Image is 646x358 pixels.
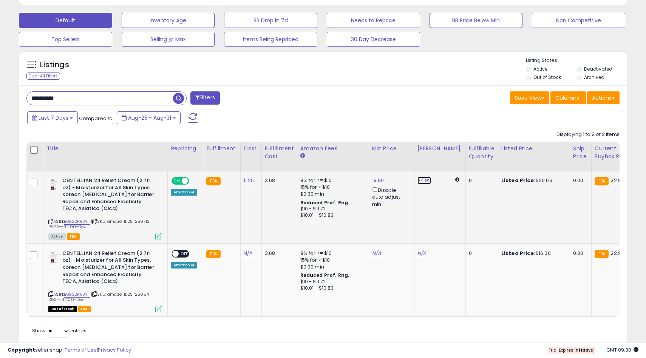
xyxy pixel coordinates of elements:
[48,177,162,239] div: ASIN:
[128,114,171,122] span: Aug-25 - Aug-31
[501,250,536,257] b: Listed Price:
[48,218,152,230] span: | SKU: amazo-11.25-250712-PA2A--32.00-Dev
[327,13,420,28] button: Needs to Reprice
[587,91,620,104] button: Actions
[300,206,363,212] div: $10 - $11.72
[190,91,220,105] button: Filters
[610,250,624,257] span: 22.96
[501,177,536,184] b: Listed Price:
[595,145,634,160] div: Current Buybox Price
[62,250,154,287] b: CENTELLIAN 24 Relief Cream (2.7fl oz) - Moisturizer for All Skin Types. Korean [MEDICAL_DATA] for...
[300,199,350,206] b: Reduced Prof. Rng.
[78,306,91,312] span: FBA
[224,13,317,28] button: BB Drop in 7d
[526,57,627,64] p: Listing States:
[179,250,191,257] span: OFF
[171,262,197,268] div: Amazon AI
[417,250,427,257] a: N/A
[555,94,579,102] span: Columns
[469,177,492,184] div: 0
[584,66,612,72] label: Deactivated
[171,145,200,153] div: Repricing
[171,189,197,196] div: Amazon AI
[48,250,162,312] div: ASIN:
[122,13,215,28] button: Inventory Age
[584,74,604,80] label: Archived
[300,177,363,184] div: 8% for <= $10
[224,32,317,47] button: Items Being Repriced
[300,184,363,191] div: 15% for > $10
[417,145,462,153] div: [PERSON_NAME]
[533,74,561,80] label: Out of Stock
[117,111,181,124] button: Aug-25 - Aug-31
[372,186,408,208] div: Disable auto adjust min
[469,145,495,160] div: Fulfillable Quantity
[48,306,77,312] span: All listings that are currently out of stock and unavailable for purchase on Amazon
[46,145,164,153] div: Title
[206,145,237,153] div: Fulfillment
[573,250,586,257] div: 0.00
[501,145,567,153] div: Listed Price
[533,66,547,72] label: Active
[26,73,60,80] div: Clear All Filters
[550,91,586,104] button: Columns
[578,347,582,353] b: 11
[8,347,131,354] div: seller snap | |
[265,250,291,257] div: 3.68
[122,32,215,47] button: Selling @ Max
[556,131,620,138] div: Displaying 1 to 2 of 2 items
[606,346,638,353] span: 2025-09-9 09:30 GMT
[8,346,35,353] strong: Copyright
[65,346,97,353] a: Terms of Use
[40,60,69,70] h5: Listings
[265,177,291,184] div: 3.68
[98,346,131,353] a: Privacy Policy
[32,327,87,334] span: Show: entries
[265,145,294,160] div: Fulfillment Cost
[430,13,523,28] button: BB Price Below Min
[19,32,112,47] button: Top Sellers
[64,291,90,298] a: B0BS2RR3YT
[573,177,586,184] div: 0.00
[510,91,549,104] button: Save View
[595,250,609,258] small: FBA
[417,177,431,184] a: 24.92
[300,264,363,270] div: $0.30 min
[372,250,381,257] a: N/A
[549,347,593,353] span: Trial Expires in days
[39,114,68,122] span: Last 7 Days
[300,153,305,159] small: Amazon Fees.
[532,13,625,28] button: Non Competitive
[300,145,366,153] div: Amazon Fees
[610,177,624,184] span: 22.96
[172,178,182,184] span: ON
[48,250,60,265] img: 31x0z6zhJFL._SL40_.jpg
[300,212,363,219] div: $10.01 - $10.83
[501,177,564,184] div: $20.66
[188,178,200,184] span: OFF
[19,13,112,28] button: Default
[573,145,588,160] div: Ship Price
[244,177,254,184] a: 11.25
[64,218,90,225] a: B0BS2RR3YT
[79,115,114,122] span: Compared to:
[300,279,363,285] div: $10 - $11.72
[48,177,60,192] img: 31x0z6zhJFL._SL40_.jpg
[501,250,564,257] div: $16.00
[372,145,411,153] div: Min Price
[62,177,154,214] b: CENTELLIAN 24 Relief Cream (2.7fl oz) - Moisturizer for All Skin Types. Korean [MEDICAL_DATA] for...
[300,191,363,198] div: $0.30 min
[48,291,151,302] span: | SKU: amazo-11.25-25094-S&S--32.00-Dev
[300,285,363,292] div: $10.01 - $10.83
[372,177,384,184] a: 18.90
[27,111,78,124] button: Last 7 Days
[244,250,253,257] a: N/A
[206,250,220,258] small: FBA
[327,32,420,47] button: 30 Day Decrease
[300,257,363,264] div: 15% for > $10
[469,250,492,257] div: 0
[48,233,66,240] span: All listings currently available for purchase on Amazon
[300,250,363,257] div: 8% for <= $10
[244,145,258,153] div: Cost
[300,272,350,278] b: Reduced Prof. Rng.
